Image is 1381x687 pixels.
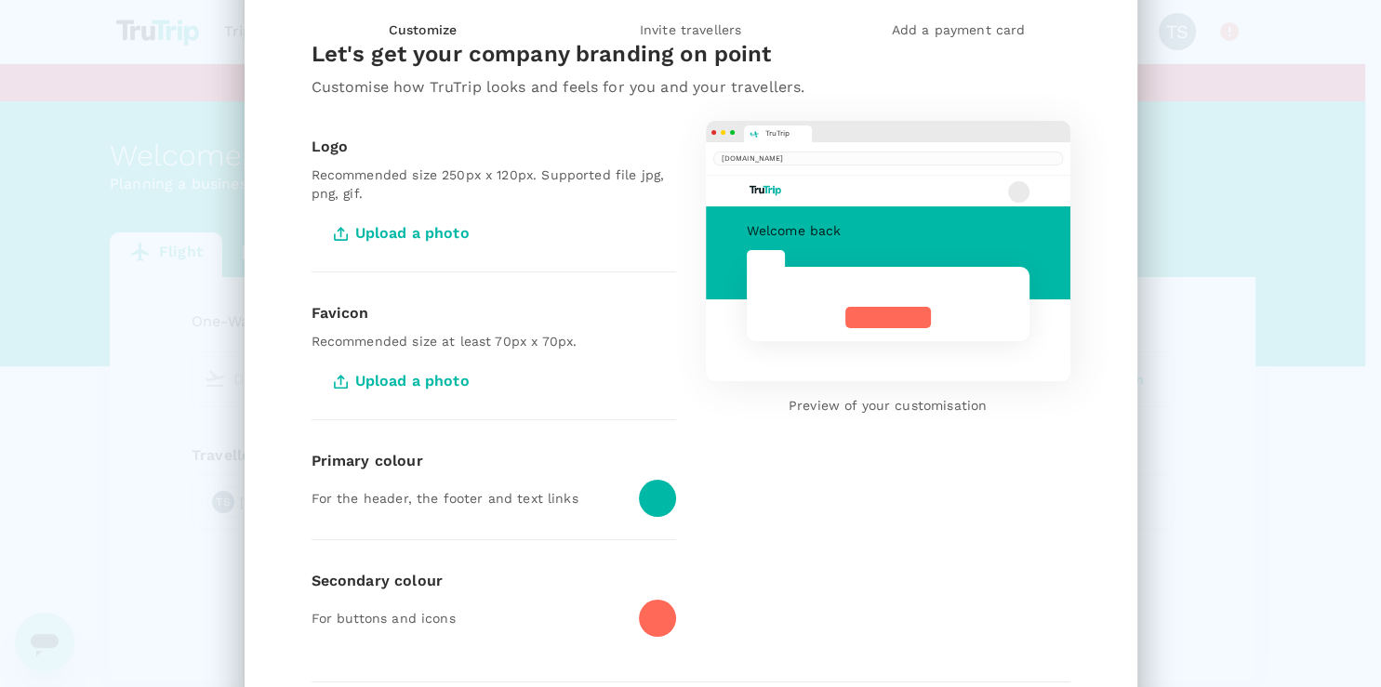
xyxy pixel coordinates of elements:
p: For the header, the footer and text links [312,489,624,508]
img: company logo [747,182,785,198]
div: Logo [312,136,676,158]
span: Customize [297,20,550,39]
div: Let's get your company branding on point [312,39,1070,76]
p: Preview of your customisation [706,396,1070,415]
span: Add a payment card [832,20,1085,39]
span: Invite travellers [564,20,817,39]
div: Welcome back [747,221,1029,240]
p: Recommended size 250px x 120px. Supported file jpg, png, gif. [312,165,676,203]
span: Upload a photo [312,358,496,404]
div: Favicon [312,302,676,324]
div: Secondary colour [312,570,676,592]
span: TruTrip [765,128,790,139]
div: Primary colour [312,450,676,472]
p: Recommended size at least 70px x 70px. [312,332,676,350]
span: Upload a photo [312,210,496,257]
img: trutrip favicon [749,129,761,139]
p: For buttons and icons [312,609,624,628]
p: Customise how TruTrip looks and feels for you and your travellers. [312,76,1070,99]
span: [DOMAIN_NAME] [713,152,1063,165]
